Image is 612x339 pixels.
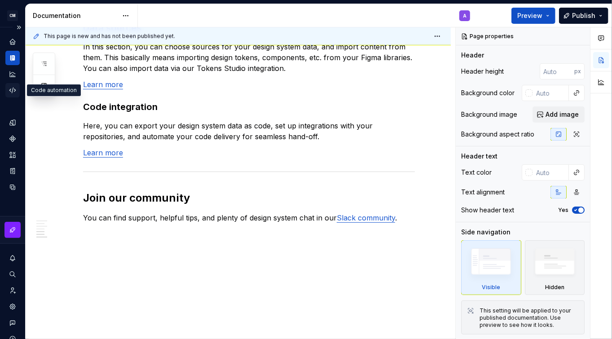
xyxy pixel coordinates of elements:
[461,67,504,76] div: Header height
[533,164,569,181] input: Auto
[461,206,514,215] div: Show header text
[461,168,492,177] div: Text color
[461,240,521,295] div: Visible
[461,51,484,60] div: Header
[5,180,20,194] a: Data sources
[559,8,608,24] button: Publish
[5,67,20,81] a: Analytics
[5,251,20,265] button: Notifications
[5,35,20,49] a: Home
[337,213,395,222] a: Slack community
[480,307,579,329] div: This setting will be applied to your published documentation. Use preview to see how it looks.
[546,110,579,119] span: Add image
[461,228,511,237] div: Side navigation
[463,12,467,19] div: A
[517,11,542,20] span: Preview
[533,85,569,101] input: Auto
[5,316,20,330] button: Contact support
[44,33,175,40] span: This page is new and has not been published yet.
[83,212,415,223] p: You can find support, helpful tips, and plenty of design system chat in our .
[5,299,20,314] a: Settings
[558,207,568,214] label: Yes
[83,120,415,142] p: Here, you can export your design system data as code, set up integrations with your repositories,...
[5,267,20,282] button: Search ⌘K
[2,6,23,25] button: CM
[461,88,515,97] div: Background color
[461,152,498,161] div: Header text
[461,110,517,119] div: Background image
[83,80,123,89] a: Learn more
[7,10,18,21] div: CM
[461,130,534,139] div: Background aspect ratio
[5,164,20,178] a: Storybook stories
[540,63,574,79] input: Auto
[27,84,81,96] div: Code automation
[511,8,555,24] button: Preview
[5,283,20,298] a: Invite team
[525,240,585,295] div: Hidden
[5,132,20,146] a: Components
[33,11,118,20] div: Documentation
[545,284,564,291] div: Hidden
[572,11,595,20] span: Publish
[83,41,415,74] p: In this section, you can choose sources for your design system data, and import content from them...
[574,68,581,75] p: px
[5,148,20,162] a: Assets
[83,148,123,157] a: Learn more
[461,188,505,197] div: Text alignment
[5,115,20,130] a: Design tokens
[13,21,25,34] button: Expand sidebar
[83,191,415,205] h2: Join our community
[83,101,415,113] h3: Code integration
[5,83,20,97] a: Code automation
[5,51,20,65] a: Documentation
[533,106,585,123] button: Add image
[482,284,500,291] div: Visible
